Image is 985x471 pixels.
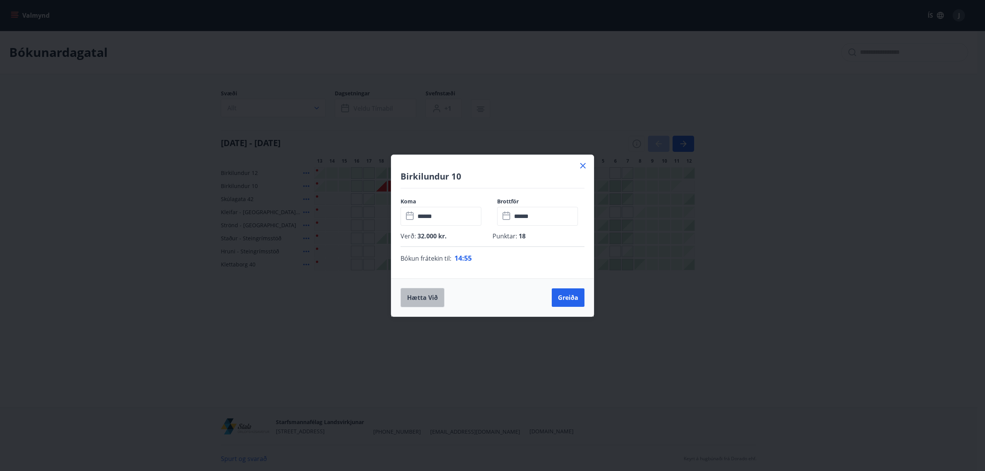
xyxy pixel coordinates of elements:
[454,253,464,263] span: 14 :
[401,232,492,240] p: Verð :
[401,288,444,307] button: Hætta við
[517,232,526,240] span: 18
[497,198,584,205] label: Brottför
[401,170,584,182] h4: Birkilundur 10
[401,198,488,205] label: Koma
[492,232,584,240] p: Punktar :
[464,253,472,263] span: 55
[552,288,584,307] button: Greiða
[416,232,447,240] span: 32.000 kr.
[401,254,451,263] span: Bókun frátekin til :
